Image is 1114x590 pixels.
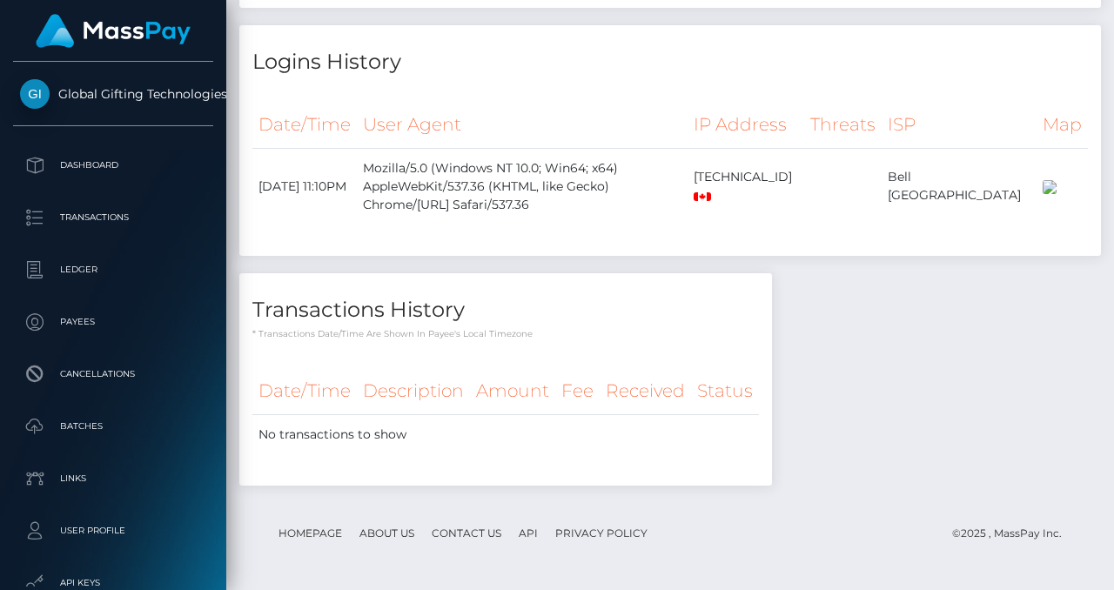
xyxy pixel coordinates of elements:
[13,86,213,102] span: Global Gifting Technologies Inc
[512,520,545,546] a: API
[20,466,206,492] p: Links
[252,415,759,455] td: No transactions to show
[952,524,1075,543] div: © 2025 , MassPay Inc.
[882,148,1037,225] td: Bell [GEOGRAPHIC_DATA]
[694,192,711,201] img: ca.png
[357,101,688,149] th: User Agent
[357,367,470,415] th: Description
[13,144,213,187] a: Dashboard
[20,518,206,544] p: User Profile
[352,520,421,546] a: About Us
[13,352,213,396] a: Cancellations
[688,101,804,149] th: IP Address
[252,367,357,415] th: Date/Time
[252,327,759,340] p: * Transactions date/time are shown in payee's local timezone
[13,196,213,239] a: Transactions
[600,367,691,415] th: Received
[548,520,654,546] a: Privacy Policy
[20,79,50,109] img: Global Gifting Technologies Inc
[252,295,759,325] h4: Transactions History
[13,248,213,292] a: Ledger
[20,309,206,335] p: Payees
[36,14,191,48] img: MassPay Logo
[555,367,600,415] th: Fee
[13,457,213,500] a: Links
[13,509,213,553] a: User Profile
[252,101,357,149] th: Date/Time
[691,367,759,415] th: Status
[252,148,357,225] td: [DATE] 11:10PM
[357,148,688,225] td: Mozilla/5.0 (Windows NT 10.0; Win64; x64) AppleWebKit/537.36 (KHTML, like Gecko) Chrome/[URL] Saf...
[20,257,206,283] p: Ledger
[20,204,206,231] p: Transactions
[20,152,206,178] p: Dashboard
[804,101,882,149] th: Threats
[688,148,804,225] td: [TECHNICAL_ID]
[1043,180,1057,194] img: 200x100
[1037,101,1088,149] th: Map
[425,520,508,546] a: Contact Us
[20,413,206,439] p: Batches
[252,47,1088,77] h4: Logins History
[13,405,213,448] a: Batches
[20,361,206,387] p: Cancellations
[272,520,349,546] a: Homepage
[470,367,555,415] th: Amount
[882,101,1037,149] th: ISP
[13,300,213,344] a: Payees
